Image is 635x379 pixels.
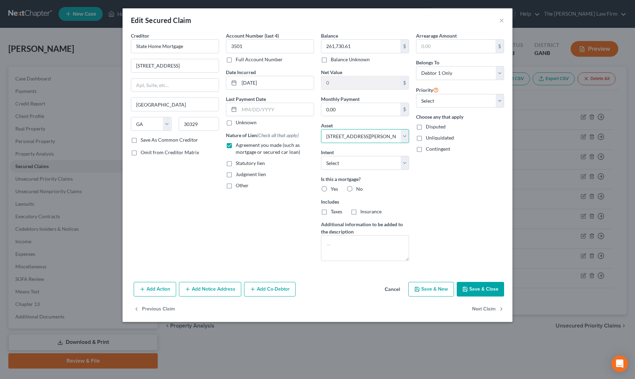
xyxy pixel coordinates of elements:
[321,69,342,76] label: Net Value
[321,175,409,183] label: Is this a mortgage?
[499,16,504,24] button: ×
[226,69,256,76] label: Date Incurred
[179,117,219,131] input: Enter zip...
[400,103,409,116] div: $
[416,113,504,120] label: Choose any that apply
[321,95,360,103] label: Monthly Payment
[321,149,334,156] label: Intent
[321,32,338,39] label: Balance
[360,208,382,214] span: Insurance
[236,182,249,188] span: Other
[331,186,338,192] span: Yes
[141,149,199,155] span: Omit from Creditor Matrix
[495,40,504,53] div: $
[236,56,283,63] label: Full Account Number
[236,119,257,126] label: Unknown
[134,282,176,297] button: Add Action
[131,33,149,39] span: Creditor
[239,103,314,116] input: MM/DD/YYYY
[236,160,265,166] span: Statutory lien
[331,208,342,214] span: Taxes
[400,76,409,89] div: $
[131,39,219,53] input: Search creditor by name...
[416,86,439,94] label: Priority
[426,146,450,152] span: Contingent
[226,132,299,139] label: Nature of Lien
[257,132,299,138] span: (Check all that apply)
[400,40,409,53] div: $
[457,282,504,297] button: Save & Close
[226,32,279,39] label: Account Number (last 4)
[244,282,296,297] button: Add Co-Debtor
[179,282,241,297] button: Add Notice Address
[611,355,628,372] div: Open Intercom Messenger
[379,283,406,297] button: Cancel
[236,142,300,155] span: Agreement you made (such as mortgage or secured car loan)
[321,40,400,53] input: 0.00
[426,135,454,141] span: Unliquidated
[321,123,333,128] span: Asset
[226,39,314,53] input: XXXX
[331,56,370,63] label: Balance Unknown
[131,15,191,25] div: Edit Secured Claim
[408,282,454,297] button: Save & New
[131,98,219,111] input: Enter city...
[416,40,495,53] input: 0.00
[131,59,219,72] input: Enter address...
[226,95,266,103] label: Last Payment Date
[321,221,409,235] label: Additional information to be added to the description
[416,60,439,65] span: Belongs To
[321,76,400,89] input: 0.00
[426,124,446,129] span: Disputed
[236,171,266,177] span: Judgment lien
[239,76,314,89] input: MM/DD/YYYY
[472,302,504,317] button: Next Claim
[134,302,175,317] button: Previous Claim
[321,103,400,116] input: 0.00
[416,32,457,39] label: Arrearage Amount
[141,136,198,143] label: Save As Common Creditor
[321,198,409,205] label: Includes
[356,186,363,192] span: No
[131,79,219,92] input: Apt, Suite, etc...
